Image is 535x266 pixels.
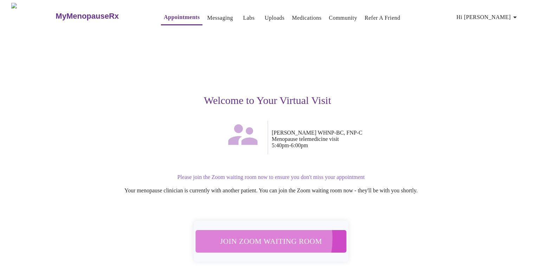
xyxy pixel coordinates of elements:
[205,235,337,248] span: Join Zoom Waiting Room
[365,13,400,23] a: Refer a Friend
[58,174,484,180] p: Please join the Zoom waiting room now to ensure you don't miss your appointment
[292,13,321,23] a: Medications
[457,12,519,22] span: Hi [PERSON_NAME]
[238,11,260,25] button: Labs
[58,187,484,194] p: Your menopause clinician is currently with another patient. You can join the Zoom waiting room no...
[265,13,285,23] a: Uploads
[11,3,55,29] img: MyMenopauseRx Logo
[207,13,233,23] a: Messaging
[196,230,347,252] button: Join Zoom Waiting Room
[262,11,288,25] button: Uploads
[362,11,403,25] button: Refer a Friend
[326,11,360,25] button: Community
[164,12,200,22] a: Appointments
[329,13,357,23] a: Community
[55,4,147,29] a: MyMenopauseRx
[289,11,324,25] button: Medications
[454,10,522,24] button: Hi [PERSON_NAME]
[161,10,202,25] button: Appointments
[272,130,484,149] p: [PERSON_NAME] WHNP-BC, FNP-C Menopause telemedicine visit 5:40pm - 6:00pm
[56,12,119,21] h3: MyMenopauseRx
[51,94,484,106] h3: Welcome to Your Virtual Visit
[243,13,254,23] a: Labs
[204,11,236,25] button: Messaging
